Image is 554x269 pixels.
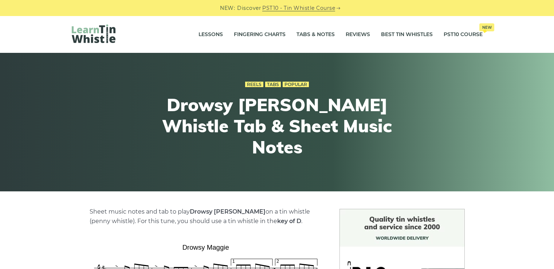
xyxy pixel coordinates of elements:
a: Reels [245,82,263,87]
a: Fingering Charts [234,26,286,44]
h1: Drowsy [PERSON_NAME] Whistle Tab & Sheet Music Notes [143,94,411,157]
a: Lessons [199,26,223,44]
a: Popular [283,82,309,87]
img: LearnTinWhistle.com [72,24,115,43]
a: Tabs & Notes [296,26,335,44]
span: New [479,23,494,31]
a: Reviews [346,26,370,44]
a: Best Tin Whistles [381,26,433,44]
strong: key of D [277,218,301,225]
p: Sheet music notes and tab to play on a tin whistle (penny whistle). For this tune, you should use... [90,207,322,226]
strong: Drowsy [PERSON_NAME] [190,208,266,215]
a: PST10 CourseNew [444,26,483,44]
a: Tabs [265,82,281,87]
